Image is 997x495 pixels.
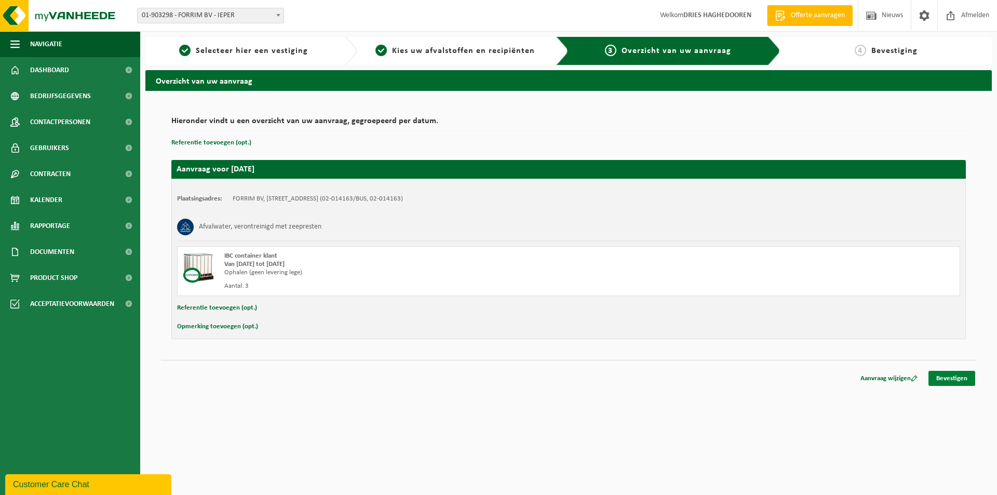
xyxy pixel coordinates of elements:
a: Bevestigen [928,371,975,386]
span: Acceptatievoorwaarden [30,291,114,317]
span: Selecteer hier een vestiging [196,47,308,55]
span: 2 [375,45,387,56]
span: 3 [605,45,616,56]
span: 4 [855,45,866,56]
a: 2Kies uw afvalstoffen en recipiënten [362,45,548,57]
span: Gebruikers [30,135,69,161]
strong: Van [DATE] tot [DATE] [224,261,285,267]
div: Ophalen (geen levering lege) [224,269,610,277]
h2: Hieronder vindt u een overzicht van uw aanvraag, gegroepeerd per datum. [171,117,966,131]
span: Documenten [30,239,74,265]
span: Contracten [30,161,71,187]
h3: Afvalwater, verontreinigd met zeepresten [199,219,321,235]
span: Bevestiging [871,47,918,55]
button: Referentie toevoegen (opt.) [177,301,257,315]
button: Referentie toevoegen (opt.) [171,136,251,150]
span: Rapportage [30,213,70,239]
h2: Overzicht van uw aanvraag [145,70,992,90]
a: Aanvraag wijzigen [853,371,925,386]
a: Offerte aanvragen [767,5,853,26]
strong: Plaatsingsadres: [177,195,222,202]
div: Aantal: 3 [224,282,610,290]
strong: Aanvraag voor [DATE] [177,165,254,173]
strong: DRIES HAGHEDOOREN [683,11,751,19]
img: PB-IC-CU.png [183,252,214,283]
iframe: chat widget [5,472,173,495]
span: Navigatie [30,31,62,57]
span: 01-903298 - FORRIM BV - IEPER [137,8,284,23]
span: Kalender [30,187,62,213]
span: 1 [179,45,191,56]
a: 1Selecteer hier een vestiging [151,45,336,57]
span: Kies uw afvalstoffen en recipiënten [392,47,535,55]
span: Dashboard [30,57,69,83]
td: FORRIM BV, [STREET_ADDRESS] (02-014163/BUS, 02-014163) [233,195,403,203]
span: Overzicht van uw aanvraag [622,47,731,55]
span: Offerte aanvragen [788,10,847,21]
span: Product Shop [30,265,77,291]
span: IBC container klant [224,252,277,259]
span: 01-903298 - FORRIM BV - IEPER [138,8,284,23]
button: Opmerking toevoegen (opt.) [177,320,258,333]
span: Bedrijfsgegevens [30,83,91,109]
span: Contactpersonen [30,109,90,135]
